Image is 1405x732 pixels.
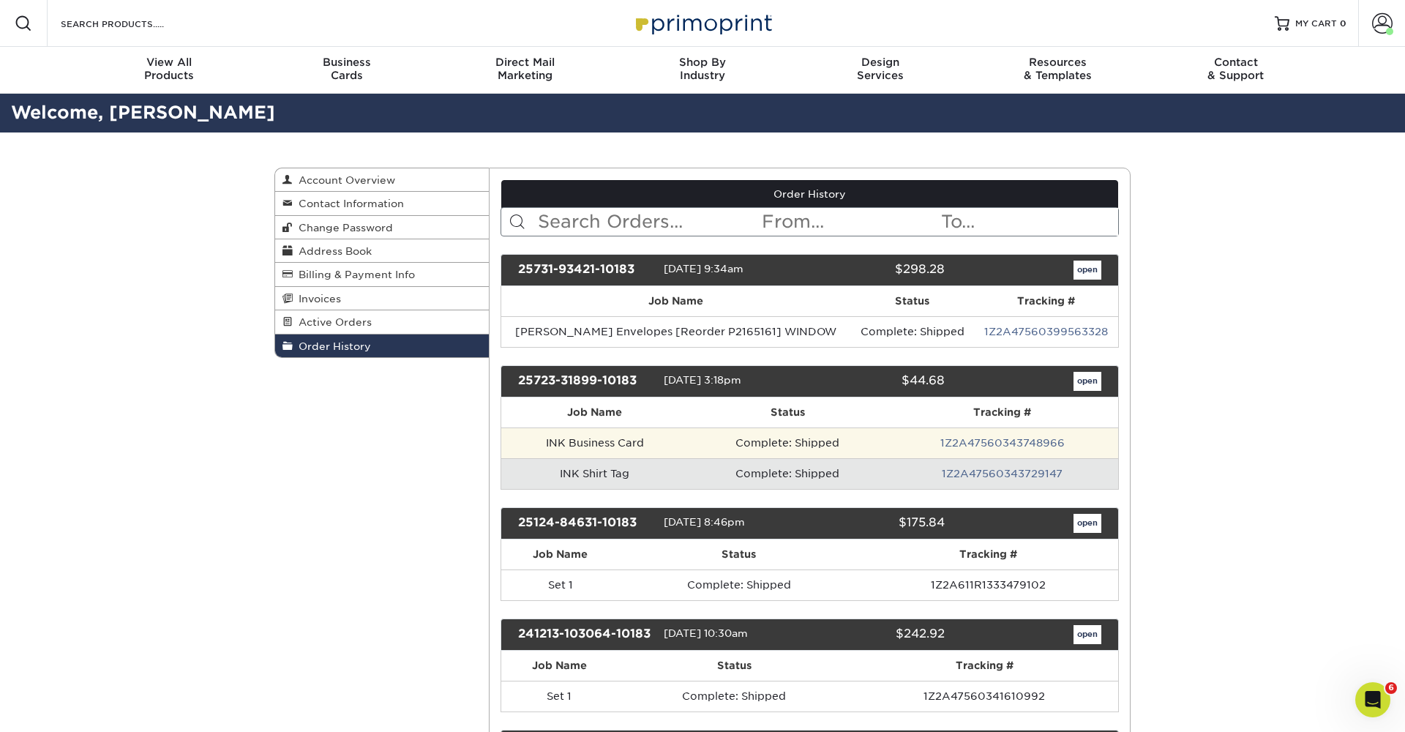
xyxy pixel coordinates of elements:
div: 25124-84631-10183 [507,514,664,533]
a: Shop ByIndustry [614,47,792,94]
div: $44.68 [798,372,955,391]
td: Set 1 [501,681,618,712]
a: BusinessCards [258,47,436,94]
a: open [1074,514,1101,533]
div: Industry [614,56,792,82]
span: Account Overview [293,174,395,186]
a: 1Z2A47560399563328 [984,326,1108,337]
span: Shop By [614,56,792,69]
div: $242.92 [798,625,955,644]
span: Order History [293,340,371,352]
th: Status [618,651,851,681]
span: MY CART [1295,18,1337,30]
td: Set 1 [501,569,621,600]
a: open [1074,261,1101,280]
a: 1Z2A47560343729147 [942,468,1063,479]
a: Address Book [275,239,489,263]
td: 1Z2A47560341610992 [850,681,1118,712]
th: Job Name [501,651,618,681]
div: Cards [258,56,436,82]
input: SEARCH PRODUCTS..... [59,15,202,32]
span: 6 [1385,682,1397,694]
td: [PERSON_NAME] Envelopes [Reorder P2165161] WINDOW [501,316,851,347]
span: Change Password [293,222,393,234]
span: Address Book [293,245,372,257]
a: Order History [275,335,489,357]
span: Contact [1147,56,1325,69]
a: Account Overview [275,168,489,192]
a: Contact& Support [1147,47,1325,94]
a: Order History [501,180,1119,208]
iframe: Intercom live chat [1355,682,1390,717]
span: [DATE] 10:30am [664,627,748,639]
a: open [1074,372,1101,391]
span: [DATE] 3:18pm [664,374,741,386]
div: & Templates [969,56,1147,82]
div: & Support [1147,56,1325,82]
a: Contact Information [275,192,489,215]
th: Tracking # [974,286,1118,316]
a: Resources& Templates [969,47,1147,94]
div: 241213-103064-10183 [507,625,664,644]
th: Job Name [501,539,621,569]
td: 1Z2A611R1333479102 [858,569,1118,600]
div: 25731-93421-10183 [507,261,664,280]
span: Invoices [293,293,341,305]
span: Billing & Payment Info [293,269,415,280]
span: 0 [1340,18,1346,29]
span: Resources [969,56,1147,69]
a: View AllProducts [80,47,258,94]
div: $298.28 [798,261,955,280]
a: Active Orders [275,310,489,334]
a: open [1074,625,1101,644]
span: Business [258,56,436,69]
div: $175.84 [798,514,955,533]
div: 25723-31899-10183 [507,372,664,391]
span: Design [791,56,969,69]
th: Status [620,539,858,569]
span: [DATE] 8:46pm [664,516,745,528]
div: Marketing [436,56,614,82]
a: DesignServices [791,47,969,94]
th: Job Name [501,286,851,316]
td: Complete: Shipped [620,569,858,600]
span: Contact Information [293,198,404,209]
td: INK Business Card [501,427,689,458]
span: View All [80,56,258,69]
td: Complete: Shipped [618,681,851,712]
a: Invoices [275,287,489,310]
td: Complete: Shipped [689,458,886,489]
th: Job Name [501,397,689,427]
img: Primoprint [629,7,776,39]
a: 1Z2A47560343748966 [940,437,1065,449]
a: Direct MailMarketing [436,47,614,94]
input: From... [760,208,939,236]
span: [DATE] 9:34am [664,263,743,274]
th: Tracking # [850,651,1118,681]
span: Direct Mail [436,56,614,69]
a: Change Password [275,216,489,239]
td: Complete: Shipped [689,427,886,458]
th: Status [850,286,974,316]
input: To... [940,208,1118,236]
th: Status [689,397,886,427]
td: Complete: Shipped [850,316,974,347]
a: Billing & Payment Info [275,263,489,286]
th: Tracking # [886,397,1118,427]
div: Services [791,56,969,82]
td: INK Shirt Tag [501,458,689,489]
span: Active Orders [293,316,372,328]
div: Products [80,56,258,82]
th: Tracking # [858,539,1118,569]
input: Search Orders... [536,208,761,236]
